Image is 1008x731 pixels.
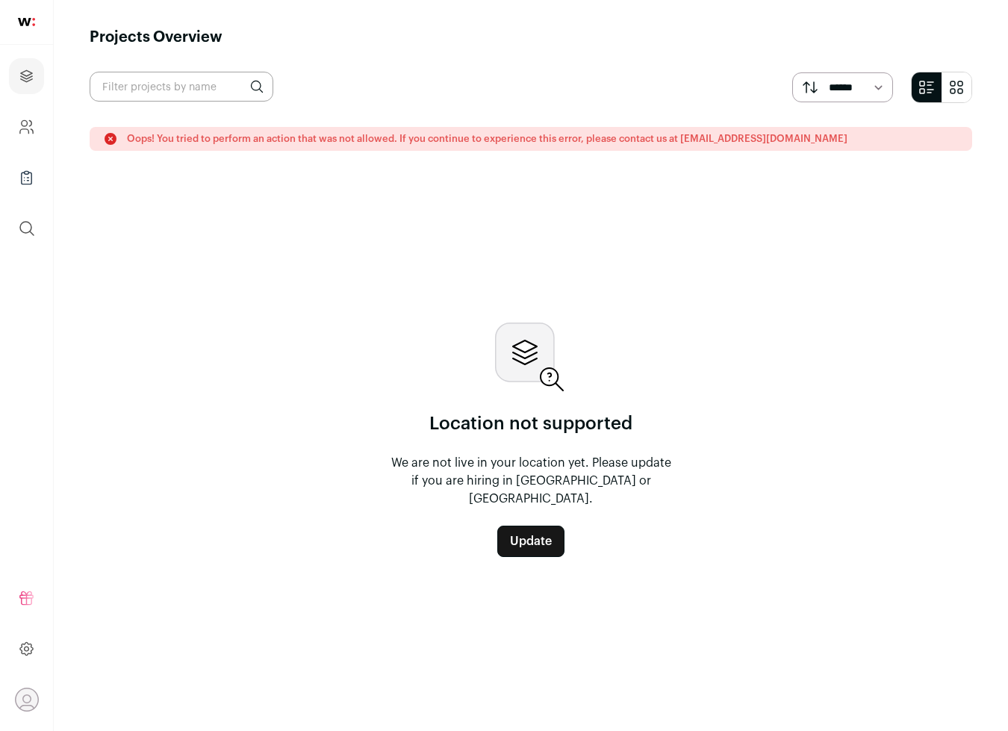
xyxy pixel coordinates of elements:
[127,133,847,145] p: Oops! You tried to perform an action that was not allowed. If you continue to experience this err...
[429,412,632,436] p: Location not supported
[18,18,35,26] img: wellfound-shorthand-0d5821cbd27db2630d0214b213865d53afaa358527fdda9d0ea32b1df1b89c2c.svg
[9,109,44,145] a: Company and ATS Settings
[497,526,564,557] a: Update
[15,688,39,712] button: Open dropdown
[9,160,44,196] a: Company Lists
[90,27,223,48] h1: Projects Overview
[388,454,674,508] p: We are not live in your location yet. Please update if you are hiring in [GEOGRAPHIC_DATA] or [GE...
[90,72,273,102] input: Filter projects by name
[9,58,44,94] a: Projects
